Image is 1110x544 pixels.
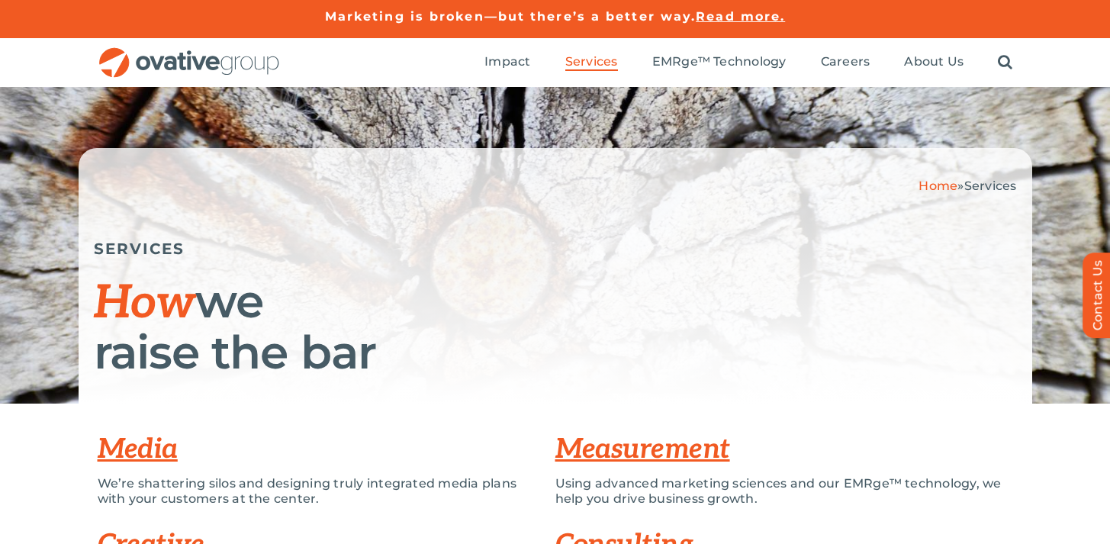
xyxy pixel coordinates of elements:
a: Impact [484,54,530,71]
a: OG_Full_horizontal_RGB [98,46,281,60]
p: We’re shattering silos and designing truly integrated media plans with your customers at the center. [98,476,532,507]
span: EMRge™ Technology [652,54,787,69]
a: Measurement [555,433,730,466]
a: About Us [904,54,964,71]
a: Services [565,54,618,71]
span: » [919,179,1016,193]
span: About Us [904,54,964,69]
nav: Menu [484,38,1012,87]
h5: SERVICES [94,240,1017,258]
span: Impact [484,54,530,69]
p: Using advanced marketing sciences and our EMRge™ technology, we help you drive business growth. [555,476,1013,507]
a: Search [998,54,1012,71]
a: Home [919,179,957,193]
a: Media [98,433,178,466]
a: Careers [821,54,870,71]
span: Services [565,54,618,69]
a: EMRge™ Technology [652,54,787,71]
span: Services [964,179,1017,193]
a: Read more. [696,9,785,24]
span: Careers [821,54,870,69]
a: Marketing is broken—but there’s a better way. [325,9,697,24]
h1: we raise the bar [94,277,1017,377]
span: How [94,276,195,331]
